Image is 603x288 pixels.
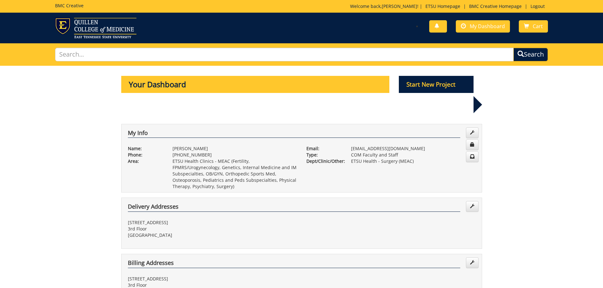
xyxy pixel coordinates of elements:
[456,20,510,33] a: My Dashboard
[519,20,548,33] a: Cart
[128,130,460,138] h4: My Info
[128,226,297,232] p: 3rd Floor
[399,76,474,93] p: Start New Project
[55,48,514,61] input: Search...
[55,3,84,8] h5: BMC Creative
[173,158,297,190] p: ETSU Health Clinics - MEAC (Fertility, FPMRS/Urogynecology, Genetics, Internal Medicine and IM Su...
[128,145,163,152] p: Name:
[466,127,479,138] a: Edit Info
[351,152,475,158] p: COM Faculty and Staff
[527,3,548,9] a: Logout
[351,145,475,152] p: [EMAIL_ADDRESS][DOMAIN_NAME]
[128,219,297,226] p: [STREET_ADDRESS]
[128,260,460,268] h4: Billing Addresses
[399,82,474,88] a: Start New Project
[128,232,297,238] p: [GEOGRAPHIC_DATA]
[121,76,390,93] p: Your Dashboard
[466,257,479,268] a: Edit Addresses
[173,145,297,152] p: [PERSON_NAME]
[128,204,460,212] h4: Delivery Addresses
[351,158,475,164] p: ETSU Health - Surgery (MEAC)
[173,152,297,158] p: [PHONE_NUMBER]
[55,18,136,38] img: ETSU logo
[382,3,417,9] a: [PERSON_NAME]
[470,23,505,30] span: My Dashboard
[466,139,479,150] a: Change Password
[466,3,525,9] a: BMC Creative Homepage
[128,276,297,282] p: [STREET_ADDRESS]
[533,23,543,30] span: Cart
[306,158,342,164] p: Dept/Clinic/Other:
[128,158,163,164] p: Area:
[306,145,342,152] p: Email:
[306,152,342,158] p: Type:
[466,201,479,212] a: Edit Addresses
[422,3,463,9] a: ETSU Homepage
[466,151,479,162] a: Change Communication Preferences
[350,3,548,9] p: Welcome back, ! | | |
[513,48,548,61] button: Search
[128,152,163,158] p: Phone:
